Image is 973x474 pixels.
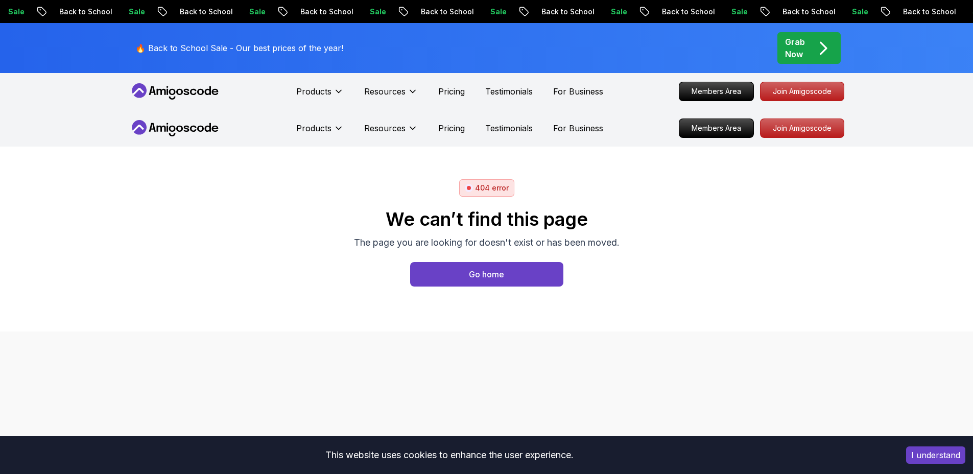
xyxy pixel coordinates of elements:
[906,446,965,464] button: Accept cookies
[364,122,418,143] button: Resources
[296,85,344,106] button: Products
[485,122,533,134] a: Testimonials
[340,7,410,17] p: Back to School
[410,7,442,17] p: Sale
[354,235,620,250] p: The page you are looking for doesn't exist or has been moved.
[364,122,406,134] p: Resources
[364,85,406,98] p: Resources
[760,82,844,101] a: Join Amigoscode
[354,209,620,229] h2: We can’t find this page
[760,118,844,138] a: Join Amigoscode
[135,42,343,54] p: 🔥 Back to School Sale - Our best prices of the year!
[438,85,465,98] a: Pricing
[289,7,322,17] p: Sale
[364,85,418,106] button: Resources
[553,85,603,98] a: For Business
[679,82,754,101] a: Members Area
[410,262,563,287] a: Home page
[581,7,651,17] p: Back to School
[702,7,771,17] p: Back to School
[8,444,891,466] div: This website uses cookies to enhance the user experience.
[438,122,465,134] a: Pricing
[296,122,331,134] p: Products
[410,262,563,287] button: Go home
[469,268,504,280] div: Go home
[761,82,844,101] p: Join Amigoscode
[530,7,563,17] p: Sale
[785,36,805,60] p: Grab Now
[651,7,683,17] p: Sale
[296,85,331,98] p: Products
[892,7,924,17] p: Sale
[48,7,81,17] p: Sale
[761,119,844,137] p: Join Amigoscode
[679,119,753,137] p: Members Area
[553,122,603,134] a: For Business
[822,7,892,17] p: Back to School
[99,7,169,17] p: Back to School
[475,183,509,193] p: 404 error
[485,85,533,98] a: Testimonials
[296,122,344,143] button: Products
[679,118,754,138] a: Members Area
[169,7,201,17] p: Sale
[461,7,530,17] p: Back to School
[220,7,289,17] p: Back to School
[771,7,804,17] p: Sale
